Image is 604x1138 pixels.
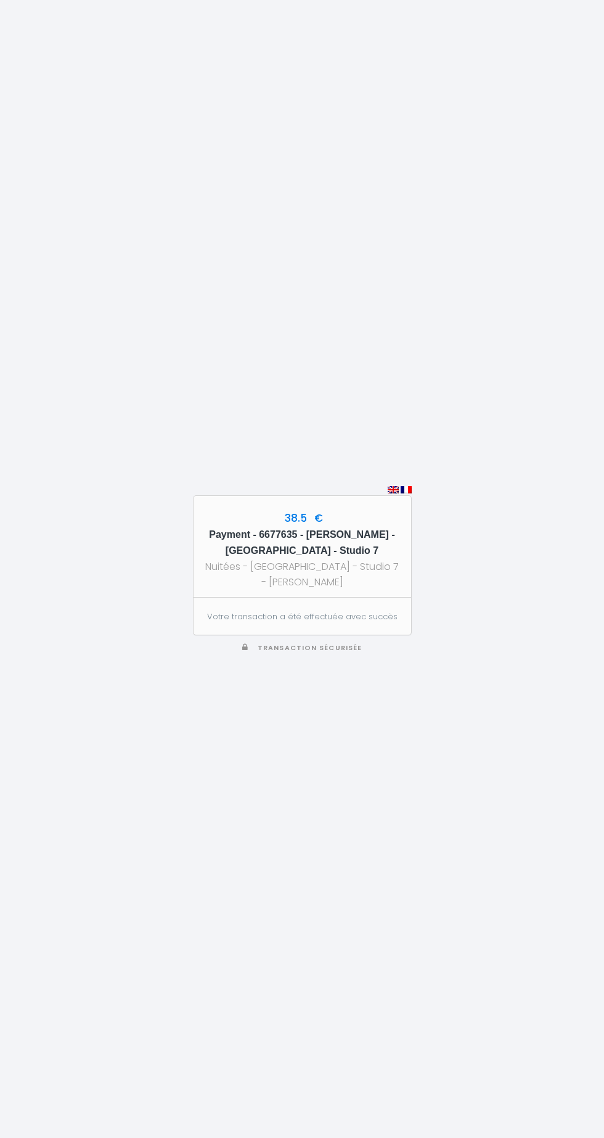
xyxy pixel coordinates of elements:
span: Transaction sécurisée [258,643,362,653]
h5: Payment - 6677635 - [PERSON_NAME] - [GEOGRAPHIC_DATA] - Studio 7 [205,527,400,559]
img: en.png [388,486,399,493]
img: fr.png [401,486,412,493]
p: Votre transaction a été effectuée avec succès [206,611,397,623]
div: Nuitées - [GEOGRAPHIC_DATA] - Studio 7 - [PERSON_NAME] [205,559,400,590]
span: 38.5 € [282,511,323,526]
